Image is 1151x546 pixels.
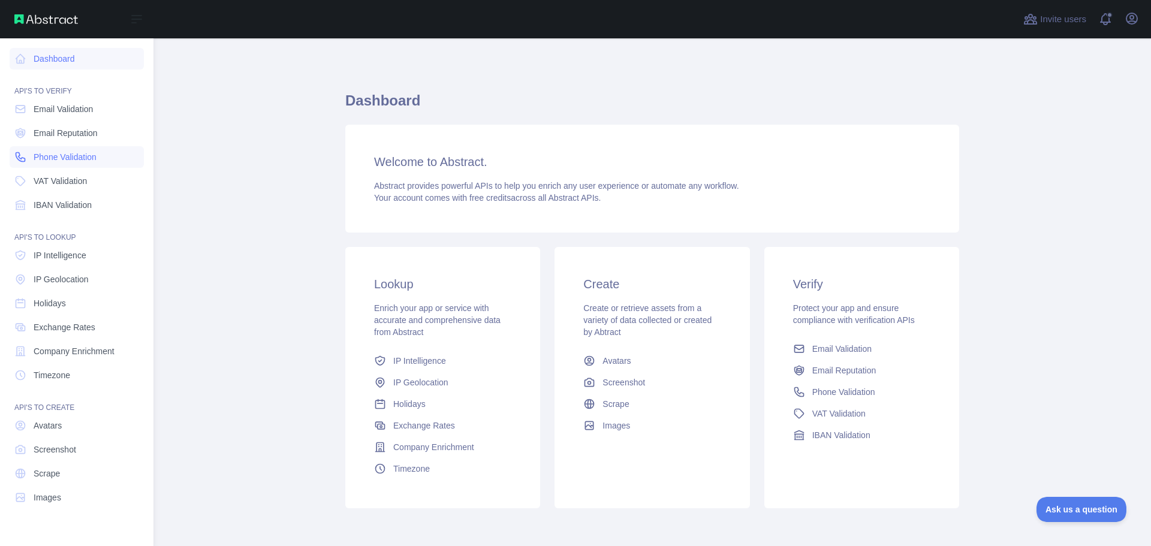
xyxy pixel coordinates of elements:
[369,436,516,458] a: Company Enrichment
[374,193,601,203] span: Your account comes with across all Abstract APIs.
[34,345,115,357] span: Company Enrichment
[14,14,78,24] img: Abstract API
[10,269,144,290] a: IP Geolocation
[10,487,144,508] a: Images
[374,303,501,337] span: Enrich your app or service with accurate and comprehensive data from Abstract
[1036,497,1127,522] iframe: Toggle Customer Support
[10,292,144,314] a: Holidays
[1021,10,1089,29] button: Invite users
[793,303,915,325] span: Protect your app and ensure compliance with verification APIs
[10,388,144,412] div: API'S TO CREATE
[34,297,66,309] span: Holidays
[34,151,97,163] span: Phone Validation
[34,127,98,139] span: Email Reputation
[10,463,144,484] a: Scrape
[578,372,725,393] a: Screenshot
[583,303,712,337] span: Create or retrieve assets from a variety of data collected or created by Abtract
[393,376,448,388] span: IP Geolocation
[788,381,935,403] a: Phone Validation
[393,463,430,475] span: Timezone
[788,403,935,424] a: VAT Validation
[10,72,144,96] div: API'S TO VERIFY
[602,376,645,388] span: Screenshot
[369,350,516,372] a: IP Intelligence
[469,193,511,203] span: free credits
[10,218,144,242] div: API'S TO LOOKUP
[34,175,87,187] span: VAT Validation
[393,420,455,432] span: Exchange Rates
[369,458,516,479] a: Timezone
[812,408,866,420] span: VAT Validation
[393,398,426,410] span: Holidays
[369,393,516,415] a: Holidays
[374,153,930,170] h3: Welcome to Abstract.
[10,170,144,192] a: VAT Validation
[393,355,446,367] span: IP Intelligence
[34,420,62,432] span: Avatars
[10,146,144,168] a: Phone Validation
[34,467,60,479] span: Scrape
[369,372,516,393] a: IP Geolocation
[602,420,630,432] span: Images
[788,338,935,360] a: Email Validation
[583,276,721,292] h3: Create
[788,424,935,446] a: IBAN Validation
[793,276,930,292] h3: Verify
[34,103,93,115] span: Email Validation
[34,199,92,211] span: IBAN Validation
[812,343,872,355] span: Email Validation
[812,429,870,441] span: IBAN Validation
[369,415,516,436] a: Exchange Rates
[374,276,511,292] h3: Lookup
[34,321,95,333] span: Exchange Rates
[578,393,725,415] a: Scrape
[578,415,725,436] a: Images
[1040,13,1086,26] span: Invite users
[34,249,86,261] span: IP Intelligence
[345,91,959,120] h1: Dashboard
[10,48,144,70] a: Dashboard
[393,441,474,453] span: Company Enrichment
[374,181,739,191] span: Abstract provides powerful APIs to help you enrich any user experience or automate any workflow.
[10,194,144,216] a: IBAN Validation
[34,369,70,381] span: Timezone
[602,355,631,367] span: Avatars
[10,439,144,460] a: Screenshot
[10,415,144,436] a: Avatars
[578,350,725,372] a: Avatars
[10,245,144,266] a: IP Intelligence
[10,98,144,120] a: Email Validation
[34,444,76,455] span: Screenshot
[10,122,144,144] a: Email Reputation
[34,491,61,503] span: Images
[788,360,935,381] a: Email Reputation
[10,340,144,362] a: Company Enrichment
[602,398,629,410] span: Scrape
[812,386,875,398] span: Phone Validation
[812,364,876,376] span: Email Reputation
[10,364,144,386] a: Timezone
[34,273,89,285] span: IP Geolocation
[10,316,144,338] a: Exchange Rates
